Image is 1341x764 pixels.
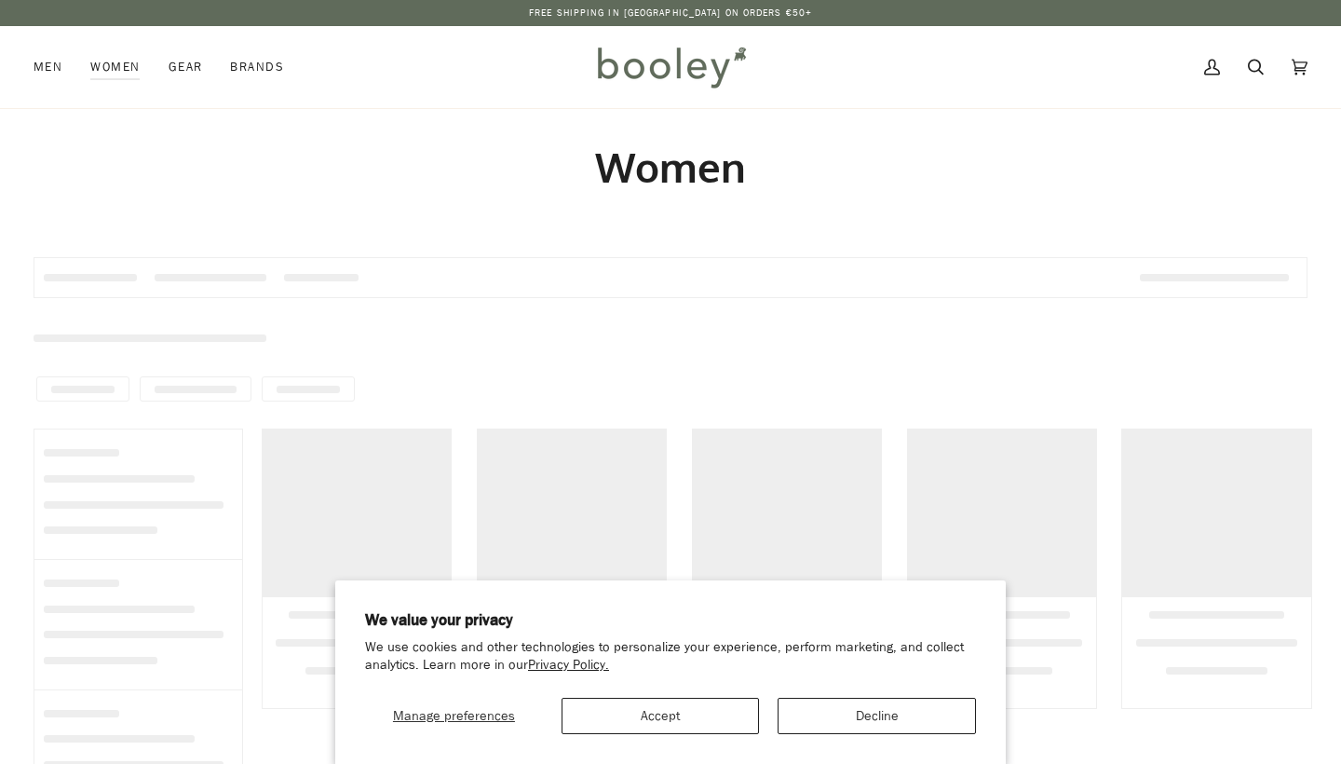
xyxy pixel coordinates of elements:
[76,26,154,108] a: Women
[589,40,752,94] img: Booley
[529,6,812,20] p: Free Shipping in [GEOGRAPHIC_DATA] on Orders €50+
[778,698,976,734] button: Decline
[365,610,976,631] h2: We value your privacy
[365,698,543,734] button: Manage preferences
[90,58,140,76] span: Women
[169,58,203,76] span: Gear
[230,58,284,76] span: Brands
[562,698,760,734] button: Accept
[155,26,217,108] a: Gear
[393,707,515,725] span: Manage preferences
[365,639,976,675] p: We use cookies and other technologies to personalize your experience, perform marketing, and coll...
[34,142,1307,193] h1: Women
[34,26,76,108] a: Men
[34,58,62,76] span: Men
[216,26,298,108] a: Brands
[528,656,609,674] a: Privacy Policy.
